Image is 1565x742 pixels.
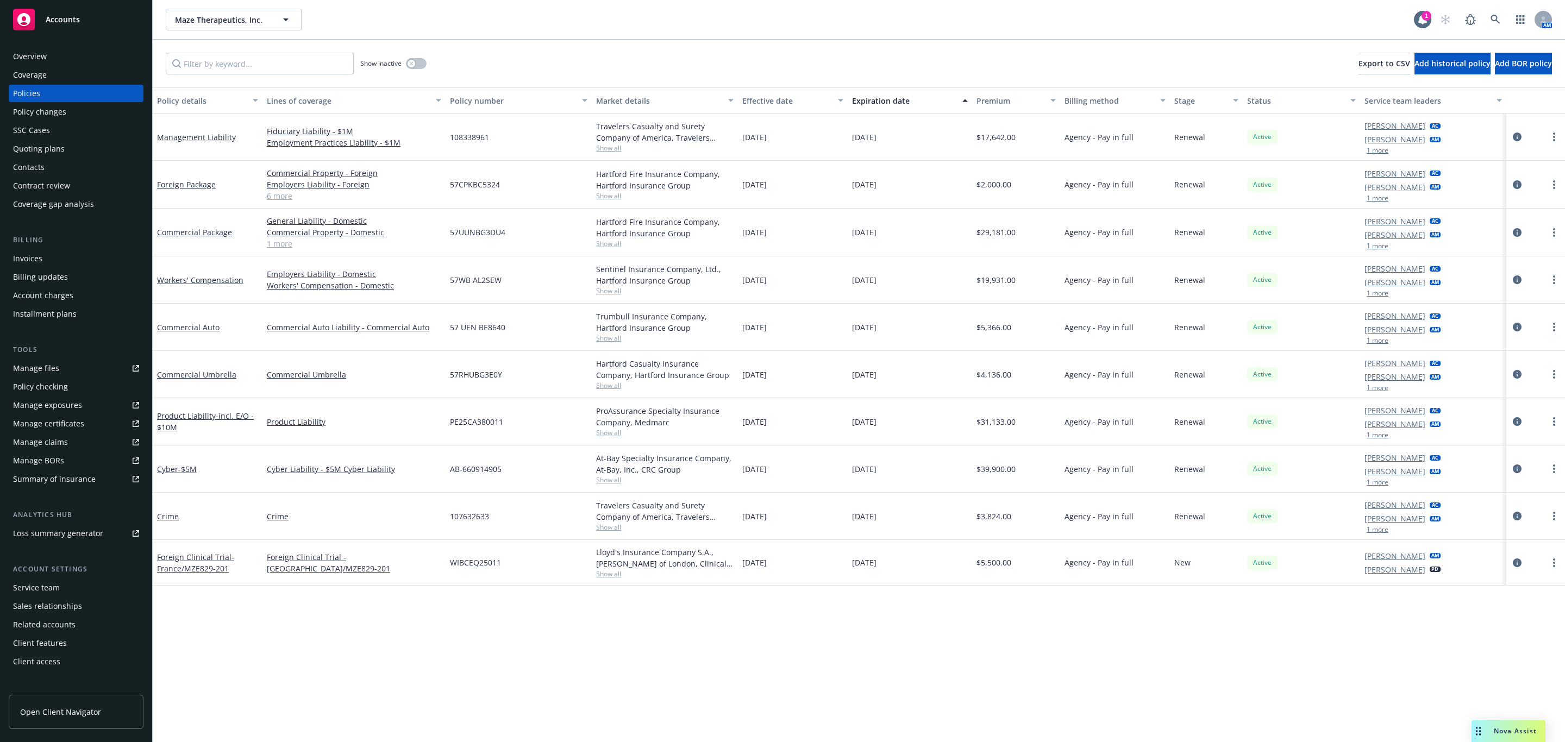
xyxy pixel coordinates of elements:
button: Effective date [738,87,848,114]
span: Show all [596,428,734,437]
button: Billing method [1060,87,1170,114]
span: Manage exposures [9,397,143,414]
a: Overview [9,48,143,65]
a: General Liability - Domestic [267,215,441,227]
span: New [1174,557,1191,568]
a: Product Liability [157,411,254,432]
a: 6 more [267,190,441,202]
span: Renewal [1174,416,1205,427]
div: Contract review [13,177,70,194]
a: Commercial Package [157,227,232,237]
a: circleInformation [1511,130,1524,143]
a: Policies [9,85,143,102]
span: Show all [596,286,734,295]
a: Client access [9,653,143,670]
span: Renewal [1174,227,1205,238]
a: Employers Liability - Domestic [267,268,441,280]
div: Status [1247,95,1343,106]
span: $5,500.00 [976,557,1011,568]
span: Agency - Pay in full [1065,369,1134,380]
div: Manage certificates [13,415,84,432]
span: Show all [596,475,734,485]
a: [PERSON_NAME] [1364,134,1425,145]
button: Policy details [153,87,262,114]
a: circleInformation [1511,510,1524,523]
a: Product Liability [267,416,441,427]
a: Manage claims [9,433,143,451]
span: $39,900.00 [976,463,1016,475]
div: Contacts [13,159,45,176]
a: [PERSON_NAME] [1364,276,1425,288]
span: [DATE] [852,131,877,143]
button: 1 more [1367,195,1388,202]
a: Foreign Package [157,179,216,190]
div: Related accounts [13,616,76,633]
div: Manage files [13,360,59,377]
a: SSC Cases [9,122,143,139]
span: [DATE] [852,369,877,380]
a: [PERSON_NAME] [1364,418,1425,430]
a: circleInformation [1511,273,1524,286]
div: Billing method [1065,95,1154,106]
a: [PERSON_NAME] [1364,263,1425,274]
span: Renewal [1174,179,1205,190]
a: Commercial Umbrella [267,369,441,380]
span: [DATE] [742,131,767,143]
span: $19,931.00 [976,274,1016,286]
span: Active [1251,275,1273,285]
button: Stage [1170,87,1243,114]
a: Related accounts [9,616,143,633]
a: circleInformation [1511,368,1524,381]
span: Agency - Pay in full [1065,416,1134,427]
a: more [1548,320,1561,334]
span: Add historical policy [1414,58,1491,68]
a: Client features [9,634,143,652]
span: Active [1251,322,1273,332]
span: Show all [596,334,734,343]
span: Export to CSV [1359,58,1410,68]
a: Billing updates [9,268,143,286]
div: Hartford Casualty Insurance Company, Hartford Insurance Group [596,358,734,381]
a: Workers' Compensation - Domestic [267,280,441,291]
span: Renewal [1174,131,1205,143]
a: Search [1485,9,1506,30]
a: more [1548,510,1561,523]
a: [PERSON_NAME] [1364,405,1425,416]
a: more [1548,273,1561,286]
div: Account charges [13,287,73,304]
a: [PERSON_NAME] [1364,310,1425,322]
span: Active [1251,132,1273,142]
span: Renewal [1174,274,1205,286]
div: Effective date [742,95,831,106]
a: [PERSON_NAME] [1364,499,1425,511]
a: Foreign Clinical Trial [157,552,234,574]
a: Policy checking [9,378,143,395]
a: Summary of insurance [9,470,143,488]
div: Billing updates [13,268,68,286]
span: [DATE] [852,227,877,238]
button: Export to CSV [1359,53,1410,74]
div: Summary of insurance [13,470,96,488]
a: Invoices [9,250,143,267]
a: more [1548,178,1561,191]
span: 57WB AL2SEW [450,274,502,286]
span: Renewal [1174,463,1205,475]
div: Hartford Fire Insurance Company, Hartford Insurance Group [596,168,734,191]
a: more [1548,226,1561,239]
div: Sentinel Insurance Company, Ltd., Hartford Insurance Group [596,263,734,286]
a: Contract review [9,177,143,194]
button: Maze Therapeutics, Inc. [166,9,302,30]
span: Renewal [1174,322,1205,333]
a: [PERSON_NAME] [1364,181,1425,193]
button: 1 more [1367,243,1388,249]
div: Manage BORs [13,452,64,469]
span: $4,136.00 [976,369,1011,380]
a: more [1548,462,1561,475]
span: [DATE] [742,322,767,333]
div: Invoices [13,250,42,267]
span: Nova Assist [1494,726,1537,735]
span: Active [1251,228,1273,237]
button: 1 more [1367,479,1388,486]
button: Policy number [446,87,592,114]
a: Employers Liability - Foreign [267,179,441,190]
